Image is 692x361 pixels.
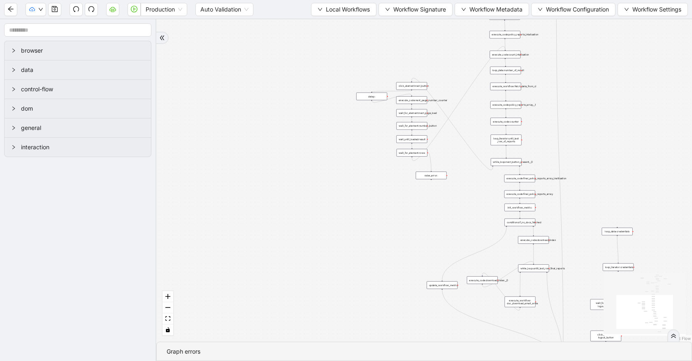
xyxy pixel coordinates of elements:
span: Local Workflows [326,5,370,14]
span: double-right [159,35,165,41]
button: downWorkflow Signature [379,3,453,16]
div: execute_workflow:fetch_last_run_date_from_google_sheet [489,12,520,20]
button: zoom in [163,291,173,302]
div: interaction [5,138,151,157]
g: Edge from execute_workflow: doc_download_email_write to execute_code:download_index__0 [482,273,520,310]
button: arrow-left [4,3,17,16]
span: interaction [21,143,144,152]
span: down [38,7,43,12]
div: wait_for_element:rows [397,149,427,157]
button: cloud-uploaddown [26,3,46,16]
div: conditions:if_no_docs_fetched [504,219,535,227]
div: execute_code:final_policy_reports_array [504,190,535,198]
div: wait_for_element:number_button [397,122,427,130]
g: Edge from execute_code:count_intalisation to loop_data:number_of_result [505,59,506,66]
div: execute_code:download_index [518,236,549,244]
span: down [385,7,390,12]
g: Edge from loop_data:credentials to loop_iterator:credentials [617,236,618,262]
div: loop_data:number_of_result [490,67,521,74]
div: execute_code:policy_reports_intalisation [490,31,520,39]
div: while_loop:next_button_present__0 [491,158,522,166]
div: execute_code:count_intalisation [490,51,520,58]
div: wait_until_loaded:result [396,135,427,143]
div: delay: [356,93,387,100]
g: Edge from conditions:if_no_docs_fetched to update_workflow_metric: [442,227,507,280]
span: redo [88,6,95,12]
div: loop_data:credentials [602,228,633,236]
span: general [21,123,144,132]
button: redo [85,3,98,16]
div: data [5,60,151,79]
span: Workflow Signature [393,5,446,14]
div: browser [5,41,151,60]
g: Edge from click_element:next_button to delay: [372,90,412,92]
div: update_workflow_metric: [427,281,457,289]
div: execute_workflow:fetch_data_from_cl [490,83,521,90]
div: raise_error:plus-circle [416,171,447,179]
div: control-flow [5,80,151,99]
span: down [538,7,543,12]
div: click_element: logout_button [590,331,621,341]
button: play-circle [128,3,141,16]
div: loop_iterator:credentials [603,263,634,271]
div: execute_code:download_index__0 [467,276,498,284]
div: execute_code:final_policy_reports_array_inatlisation [504,175,535,183]
g: Edge from wait_for_element:rows to raise_error: [428,153,431,171]
span: right [11,125,16,130]
div: execute_code:policy_reports_array__1 [490,101,521,109]
button: downWorkflow Configuration [531,3,615,16]
span: Workflow Settings [632,5,681,14]
span: double-right [671,333,676,339]
span: browser [21,46,144,55]
span: control-flow [21,85,144,94]
div: click_element:next_button [396,82,427,90]
g: Edge from execute_code:download_index__0 to while_loop:untill_last_row_final_reports [482,261,534,287]
div: raise_error: [416,171,447,179]
div: execute_workflow: doc_download_email_write [505,296,536,307]
div: loop_iterator:until_last _row_of_reports [491,134,522,145]
span: right [11,48,16,53]
div: wait_for_element:next_page_load [396,109,427,117]
span: right [11,67,16,72]
div: loop_iterator:credentialsplus-circle [603,263,634,271]
div: wait_for_element: logout_button [590,299,621,310]
div: init_workflow_metric: [504,204,535,211]
button: cloud-server [106,3,119,16]
div: dom [5,99,151,118]
button: save [48,3,61,16]
span: down [624,7,629,12]
button: downLocal Workflows [311,3,376,16]
div: while_loop:untill_last_row_final_reports [518,264,549,272]
span: cloud-server [109,6,116,12]
a: React Flow attribution [669,336,691,341]
span: cloud-upload [29,7,35,12]
div: Graph errors [167,347,682,356]
span: Auto Validation [200,3,248,16]
div: execute_code:next_page_number_counter [396,96,427,104]
button: downWorkflow Settings [618,3,688,16]
span: save [51,6,58,12]
span: right [11,106,16,111]
span: down [461,7,466,12]
button: undo [70,3,83,16]
g: Edge from while_loop:next_button_present__0 to click_element:next_button [412,78,493,170]
span: plus-circle [429,182,434,187]
span: undo [73,6,79,12]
